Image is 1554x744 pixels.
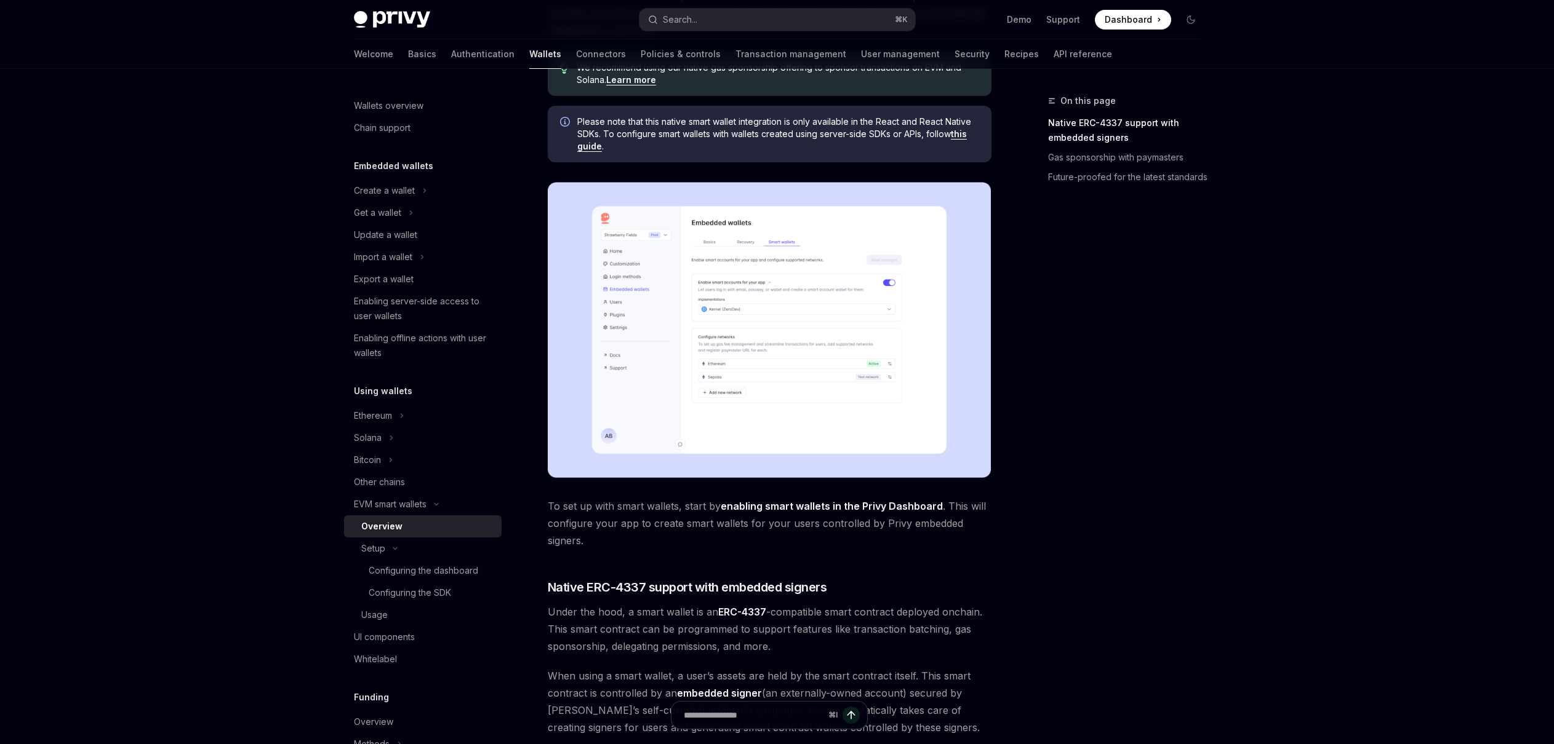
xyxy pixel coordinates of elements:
[344,515,502,537] a: Overview
[577,61,979,86] span: We recommend using our native gas sponsorship offering to sponsor transactions on EVM and Solana.
[1048,148,1211,167] a: Gas sponsorship with paymasters
[639,9,915,31] button: Open search
[344,117,502,139] a: Chain support
[451,39,515,69] a: Authentication
[354,384,412,398] h5: Using wallets
[577,116,979,152] span: Please note that this native smart wallet integration is only available in the React and React Na...
[344,427,502,449] button: Toggle Solana section
[354,159,433,173] h5: Embedded wallets
[843,706,860,724] button: Send message
[361,541,385,556] div: Setup
[1046,14,1080,26] a: Support
[354,294,494,323] div: Enabling server-side access to user wallets
[344,224,502,246] a: Update a wallet
[354,98,423,113] div: Wallets overview
[354,630,415,644] div: UI components
[344,626,502,648] a: UI components
[548,579,827,596] span: Native ERC-4337 support with embedded signers
[369,585,451,600] div: Configuring the SDK
[344,95,502,117] a: Wallets overview
[861,39,940,69] a: User management
[344,405,502,427] button: Toggle Ethereum section
[344,268,502,290] a: Export a wallet
[1048,167,1211,187] a: Future-proofed for the latest standards
[361,607,388,622] div: Usage
[344,327,502,364] a: Enabling offline actions with user wallets
[1048,113,1211,148] a: Native ERC-4337 support with embedded signers
[354,183,415,198] div: Create a wallet
[1095,10,1171,30] a: Dashboard
[354,475,405,489] div: Other chains
[354,430,382,445] div: Solana
[1181,10,1201,30] button: Toggle dark mode
[344,560,502,582] a: Configuring the dashboard
[354,250,412,264] div: Import a wallet
[576,39,626,69] a: Connectors
[354,228,417,242] div: Update a wallet
[344,648,502,670] a: Whitelabel
[641,39,721,69] a: Policies & controls
[344,604,502,626] a: Usage
[354,714,393,729] div: Overview
[344,537,502,560] button: Toggle Setup section
[344,711,502,733] a: Overview
[718,606,766,619] a: ERC-4337
[344,471,502,493] a: Other chains
[354,497,427,512] div: EVM smart wallets
[354,408,392,423] div: Ethereum
[344,202,502,224] button: Toggle Get a wallet section
[560,117,572,129] svg: Info
[369,563,478,578] div: Configuring the dashboard
[735,39,846,69] a: Transaction management
[1105,14,1152,26] span: Dashboard
[354,272,414,287] div: Export a wallet
[344,582,502,604] a: Configuring the SDK
[361,519,403,534] div: Overview
[955,39,990,69] a: Security
[1004,39,1039,69] a: Recipes
[721,500,943,513] a: enabling smart wallets in the Privy Dashboard
[344,290,502,327] a: Enabling server-side access to user wallets
[354,121,411,135] div: Chain support
[354,39,393,69] a: Welcome
[1060,93,1116,108] span: On this page
[354,690,389,705] h5: Funding
[354,652,397,667] div: Whitelabel
[663,12,697,27] div: Search...
[606,74,656,85] a: Learn more
[354,205,401,220] div: Get a wallet
[354,11,430,28] img: dark logo
[408,39,436,69] a: Basics
[684,702,823,729] input: Ask a question...
[344,246,502,268] button: Toggle Import a wallet section
[548,497,991,549] span: To set up with smart wallets, start by . This will configure your app to create smart wallets for...
[548,603,991,655] span: Under the hood, a smart wallet is an -compatible smart contract deployed onchain. This smart cont...
[677,687,762,699] strong: embedded signer
[344,493,502,515] button: Toggle EVM smart wallets section
[344,180,502,202] button: Toggle Create a wallet section
[354,453,381,467] div: Bitcoin
[548,667,991,736] span: When using a smart wallet, a user’s assets are held by the smart contract itself. This smart cont...
[354,331,494,360] div: Enabling offline actions with user wallets
[895,15,908,25] span: ⌘ K
[529,39,561,69] a: Wallets
[548,182,991,478] img: Sample enable smart wallets
[1007,14,1031,26] a: Demo
[1054,39,1112,69] a: API reference
[344,449,502,471] button: Toggle Bitcoin section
